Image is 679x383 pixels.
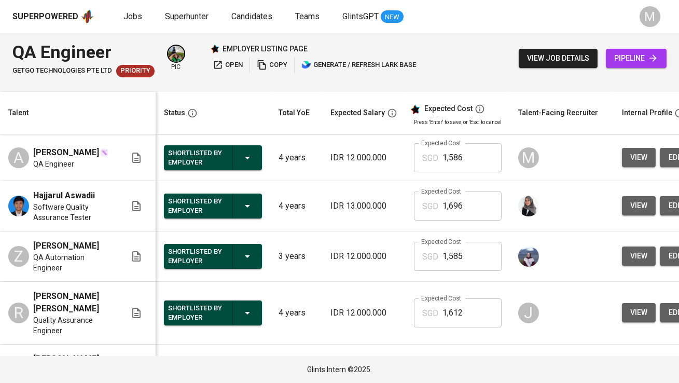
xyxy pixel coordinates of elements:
[33,146,99,159] span: [PERSON_NAME]
[12,11,78,23] div: Superpowered
[168,46,184,62] img: eva@glints.com
[8,147,29,168] div: A
[295,10,322,23] a: Teams
[330,106,385,119] div: Expected Salary
[231,10,274,23] a: Candidates
[33,202,114,223] span: Software Quality Assurance Tester
[424,104,473,114] div: Expected Cost
[231,11,272,21] span: Candidates
[164,194,262,218] button: Shortlisted by Employer
[527,52,589,65] span: view job details
[518,196,539,216] img: sinta.windasari@glints.com
[301,59,416,71] span: generate / refresh lark base
[257,59,287,71] span: copy
[168,302,224,324] div: Shortlisted by Employer
[630,306,647,319] span: view
[330,307,397,319] p: IDR 12.000.000
[342,10,404,23] a: GlintsGPT NEW
[622,196,656,215] button: view
[295,11,320,21] span: Teams
[630,151,647,164] span: view
[518,246,539,267] img: christine.raharja@glints.com
[279,152,314,164] p: 4 years
[8,246,29,267] div: Z
[622,148,656,167] button: view
[223,44,308,54] p: employer listing page
[116,65,155,77] div: New Job received from Demand Team
[8,196,29,216] img: Hajjarul Aswadii
[422,307,438,320] p: SGD
[299,57,419,73] button: lark generate / refresh lark base
[100,148,108,157] img: magic_wand.svg
[116,66,155,76] span: Priority
[330,152,397,164] p: IDR 12.000.000
[165,10,211,23] a: Superhunter
[640,6,660,27] div: M
[254,57,290,73] button: copy
[33,252,114,273] span: QA Automation Engineer
[167,45,185,72] div: pic
[165,11,209,21] span: Superhunter
[519,49,598,68] button: view job details
[33,290,114,315] span: [PERSON_NAME] [PERSON_NAME]
[33,315,114,336] span: Quality Assurance Engineer
[622,106,672,119] div: Internal Profile
[164,106,185,119] div: Status
[12,39,155,65] div: QA Engineer
[381,12,404,22] span: NEW
[410,104,420,115] img: glints_star.svg
[12,66,112,76] span: GetGo Technologies Pte Ltd
[33,240,99,252] span: [PERSON_NAME]
[606,49,667,68] a: pipeline
[213,59,243,71] span: open
[614,52,658,65] span: pipeline
[518,106,598,119] div: Talent-Facing Recruiter
[422,152,438,165] p: SGD
[123,10,144,23] a: Jobs
[279,307,314,319] p: 4 years
[279,250,314,263] p: 3 years
[518,147,539,168] div: M
[164,244,262,269] button: Shortlisted by Employer
[630,199,647,212] span: view
[301,60,312,70] img: lark
[630,250,647,263] span: view
[210,44,219,53] img: Glints Star
[422,251,438,263] p: SGD
[168,146,224,169] div: Shortlisted by Employer
[33,159,74,169] span: QA Engineer
[342,11,379,21] span: GlintsGPT
[8,303,29,323] div: R
[210,57,245,73] button: open
[279,106,310,119] div: Total YoE
[123,11,142,21] span: Jobs
[330,200,397,212] p: IDR 13.000.000
[422,200,438,213] p: SGD
[168,195,224,217] div: Shortlisted by Employer
[164,300,262,325] button: Shortlisted by Employer
[622,247,656,266] button: view
[80,9,94,24] img: app logo
[414,118,502,126] p: Press 'Enter' to save, or 'Esc' to cancel
[12,9,94,24] a: Superpoweredapp logo
[164,145,262,170] button: Shortlisted by Employer
[330,250,397,263] p: IDR 12.000.000
[518,303,539,323] div: J
[33,189,95,202] span: Hajjarul Aswadii
[8,106,29,119] div: Talent
[168,245,224,268] div: Shortlisted by Employer
[279,200,314,212] p: 4 years
[622,303,656,322] button: view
